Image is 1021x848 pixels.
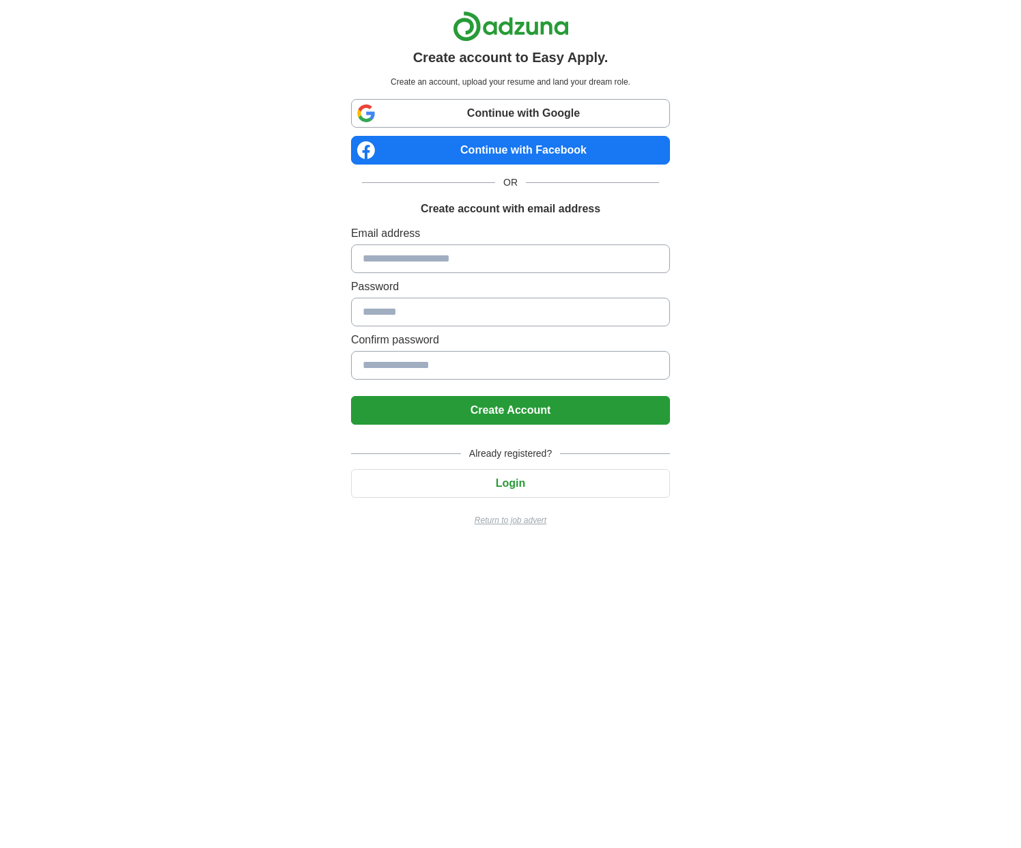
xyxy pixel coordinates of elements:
[351,225,670,242] label: Email address
[351,136,670,165] a: Continue with Facebook
[351,514,670,526] a: Return to job advert
[461,447,560,461] span: Already registered?
[351,332,670,348] label: Confirm password
[421,201,600,217] h1: Create account with email address
[413,47,609,68] h1: Create account to Easy Apply.
[351,469,670,498] button: Login
[351,99,670,128] a: Continue with Google
[453,11,569,42] img: Adzuna logo
[495,175,526,190] span: OR
[351,477,670,489] a: Login
[351,396,670,425] button: Create Account
[354,76,667,88] p: Create an account, upload your resume and land your dream role.
[351,279,670,295] label: Password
